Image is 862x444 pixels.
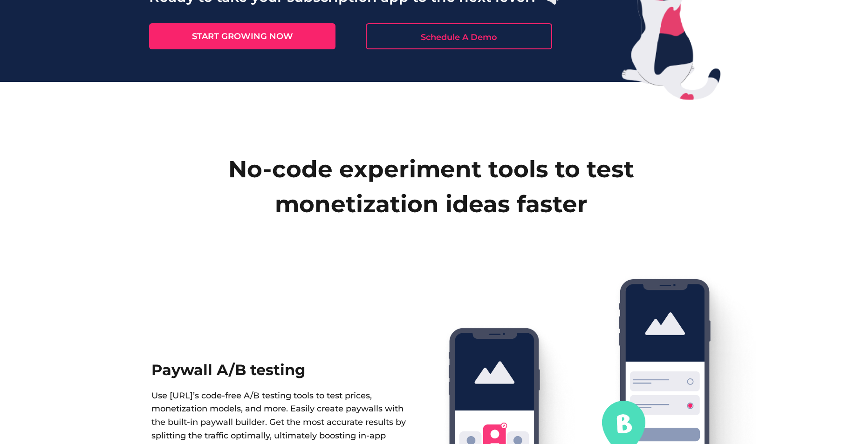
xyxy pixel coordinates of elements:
[366,23,552,49] a: Schedule A Demo
[149,23,335,49] a: START GROWING NOW
[151,363,417,377] h4: Paywall A/B testing
[14,152,848,222] h2: No-code experiment tools to test monetization ideas faster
